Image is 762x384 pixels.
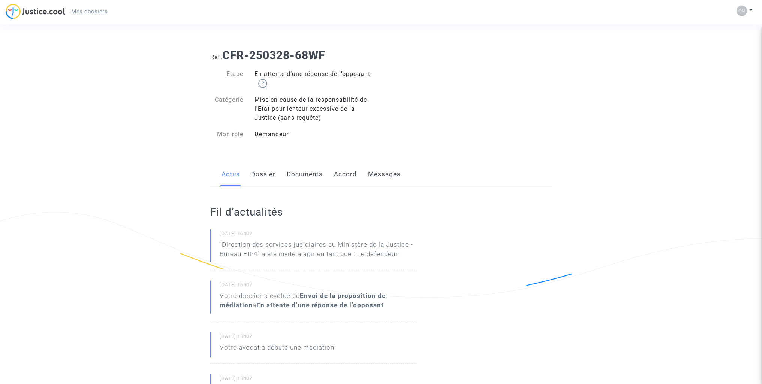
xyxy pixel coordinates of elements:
[287,162,323,187] a: Documents
[368,162,401,187] a: Messages
[220,333,415,343] small: [DATE] 16h07
[6,4,65,19] img: jc-logo.svg
[220,281,415,291] small: [DATE] 16h07
[258,79,267,88] img: help.svg
[737,6,747,16] img: 47fe71cd5a36d749f90975d8f433a305
[205,95,249,122] div: Catégorie
[210,205,415,219] h2: Fil d’actualités
[249,130,381,139] div: Demandeur
[65,6,114,17] a: Mes dossiers
[210,54,222,61] span: Ref.
[222,49,325,62] b: CFR-250328-68WF
[256,301,384,309] b: En attente d’une réponse de l’opposant
[220,292,386,309] b: Envoi de la proposition de médiation
[205,70,249,88] div: Etape
[71,8,108,15] span: Mes dossiers
[220,230,415,240] small: [DATE] 16h07
[249,95,381,122] div: Mise en cause de la responsabilité de l'Etat pour lenteur excessive de la Justice (sans requête)
[220,343,334,356] p: Votre avocat a débuté une médiation
[220,240,415,262] p: "Direction des services judiciaires du Ministère de la Justice - Bureau FIP4" a été invité à agir...
[220,291,415,310] div: Votre dossier a évolué de à
[249,70,381,88] div: En attente d’une réponse de l’opposant
[222,162,240,187] a: Actus
[334,162,357,187] a: Accord
[251,162,275,187] a: Dossier
[205,130,249,139] div: Mon rôle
